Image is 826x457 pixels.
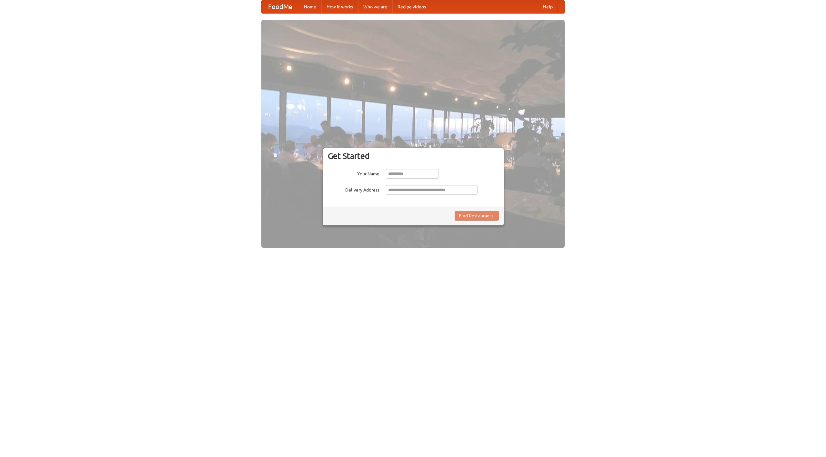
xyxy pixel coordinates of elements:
button: Find Restaurants! [455,211,499,221]
label: Your Name [328,169,379,177]
a: Help [538,0,558,13]
a: Home [299,0,321,13]
a: Recipe videos [392,0,431,13]
h3: Get Started [328,151,499,161]
a: Who we are [358,0,392,13]
label: Delivery Address [328,185,379,193]
a: How it works [321,0,358,13]
a: FoodMe [262,0,299,13]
